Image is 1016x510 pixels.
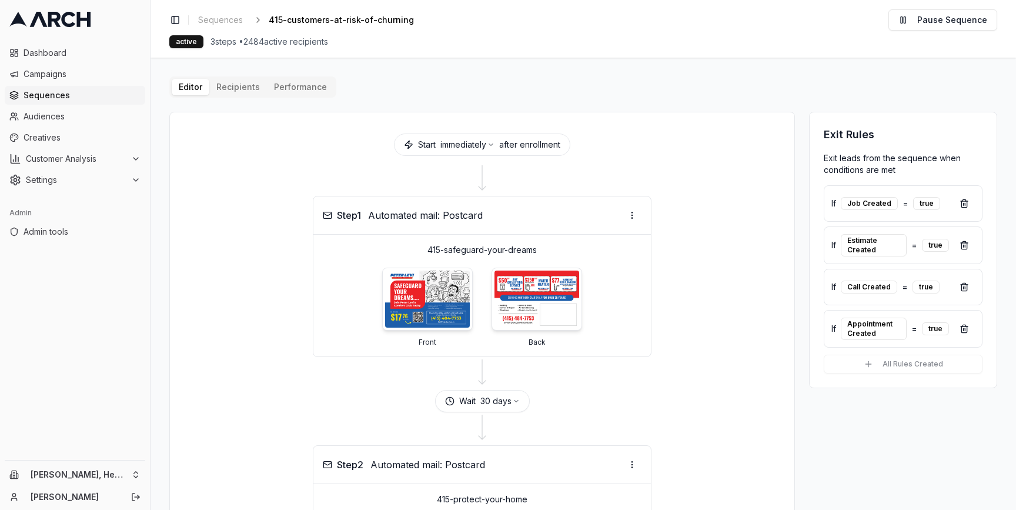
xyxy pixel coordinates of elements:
[193,12,248,28] a: Sequences
[128,489,144,505] button: Log out
[913,197,940,210] div: true
[24,68,141,80] span: Campaigns
[459,395,476,407] span: Wait
[5,65,145,84] a: Campaigns
[385,271,470,328] img: 415-safeguard-your-dreams - Front
[831,281,836,293] span: If
[824,126,982,143] h3: Exit Rules
[172,79,209,95] button: Editor
[337,208,361,222] span: Step 1
[911,239,917,251] span: =
[5,107,145,126] a: Audiences
[394,134,570,156] div: Start after enrollment
[24,89,141,101] span: Sequences
[902,281,908,293] span: =
[831,323,836,335] span: If
[5,86,145,105] a: Sequences
[198,14,243,26] span: Sequences
[169,35,203,48] div: active
[841,318,907,340] div: Appointment Created
[337,458,363,472] span: Step 2
[419,338,436,347] p: Front
[5,149,145,168] button: Customer Analysis
[370,458,485,472] span: Automated mail: Postcard
[31,469,126,480] span: [PERSON_NAME], Heating, Cooling and Drains
[24,47,141,59] span: Dashboard
[209,79,267,95] button: Recipients
[24,132,141,144] span: Creatives
[831,198,836,209] span: If
[911,323,917,335] span: =
[368,208,483,222] span: Automated mail: Postcard
[440,139,494,151] button: immediately
[529,338,546,347] p: Back
[24,226,141,238] span: Admin tools
[922,239,949,252] div: true
[824,152,982,176] p: Exit leads from the sequence when conditions are met
[480,395,520,407] button: 30 days
[841,234,907,256] div: Estimate Created
[5,44,145,62] a: Dashboard
[494,271,579,328] img: 415-safeguard-your-dreams - Back
[31,491,118,503] a: [PERSON_NAME]
[5,222,145,241] a: Admin tools
[210,36,328,48] span: 3 steps • 2484 active recipients
[841,197,898,210] div: Job Created
[26,153,126,165] span: Customer Analysis
[913,281,940,294] div: true
[269,14,414,26] span: 415-customers-at-risk-of-churning
[267,79,334,95] button: Performance
[5,128,145,147] a: Creatives
[5,171,145,189] button: Settings
[5,465,145,484] button: [PERSON_NAME], Heating, Cooling and Drains
[26,174,126,186] span: Settings
[841,281,897,294] div: Call Created
[922,322,949,335] div: true
[5,204,145,222] div: Admin
[903,198,908,209] span: =
[24,111,141,122] span: Audiences
[831,239,836,251] span: If
[193,12,433,28] nav: breadcrumb
[888,9,997,31] button: Pause Sequence
[323,244,641,256] p: 415-safeguard-your-dreams
[323,494,641,505] p: 415-protect-your-home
